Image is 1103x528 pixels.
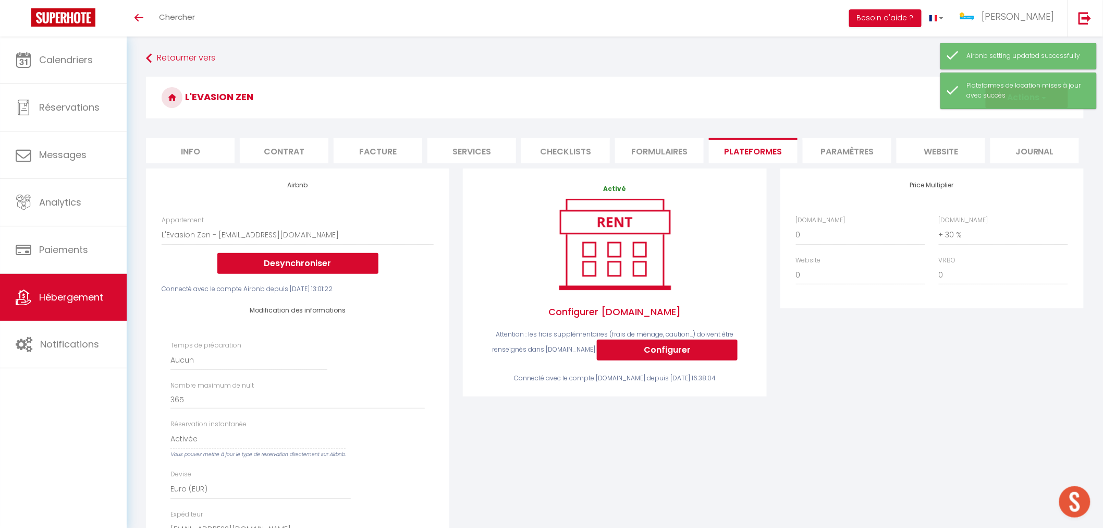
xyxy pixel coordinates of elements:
[990,138,1079,163] li: Journal
[1079,11,1092,25] img: logout
[479,184,751,194] p: Activé
[39,196,81,209] span: Analytics
[170,470,191,479] label: Devise
[146,138,235,163] li: Info
[982,10,1055,23] span: [PERSON_NAME]
[31,8,95,27] img: Super Booking
[597,340,738,361] button: Configurer
[479,374,751,383] div: Connecté avec le compte [DOMAIN_NAME] depuis [DATE] 16:38:04
[162,182,434,189] h4: Airbnb
[170,510,203,520] label: Expéditeur
[146,77,1084,118] h3: L'Evasion Zen
[479,294,751,330] span: Configurer [DOMAIN_NAME]
[39,148,87,161] span: Messages
[217,253,378,274] button: Desynchroniser
[170,451,346,458] small: Vous pouvez mettre à jour le type de reservation directement sur Airbnb.
[240,138,328,163] li: Contrat
[939,215,988,225] label: [DOMAIN_NAME]
[849,9,922,27] button: Besoin d'aide ?
[170,381,254,391] label: Nombre maximum de nuit
[39,53,93,66] span: Calendriers
[897,138,985,163] li: website
[521,138,610,163] li: Checklists
[492,330,734,354] span: Attention : les frais supplémentaires (frais de ménage, caution...) doivent être renseignés dans ...
[159,11,195,22] span: Chercher
[615,138,704,163] li: Formulaires
[427,138,516,163] li: Services
[40,338,99,351] span: Notifications
[796,215,845,225] label: [DOMAIN_NAME]
[548,194,681,294] img: rent.png
[170,419,247,429] label: Réservation instantanée
[177,307,418,314] h4: Modification des informations
[796,182,1068,189] h4: Price Multiplier
[39,243,88,256] span: Paiements
[803,138,891,163] li: Paramètres
[162,215,204,225] label: Appartement
[162,284,434,294] div: Connecté avec le compte Airbnb depuis [DATE] 13:01:22
[170,341,241,351] label: Temps de préparation
[796,256,821,266] label: Website
[146,49,1084,68] a: Retourner vers
[334,138,422,163] li: Facture
[967,51,1086,61] div: Airbnb setting updated successfully
[39,291,103,304] span: Hébergement
[967,81,1086,101] div: Plateformes de location mises à jour avec succès
[1059,486,1090,518] div: Ouvrir le chat
[959,9,975,24] img: ...
[709,138,798,163] li: Plateformes
[39,101,100,114] span: Réservations
[939,256,956,266] label: VRBO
